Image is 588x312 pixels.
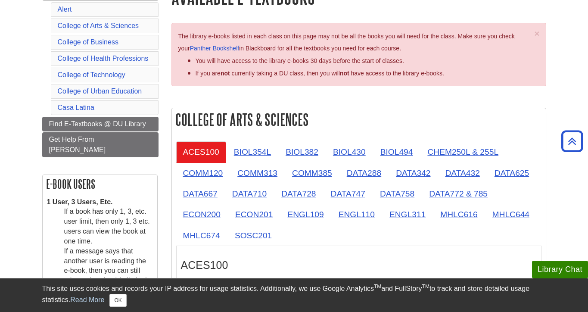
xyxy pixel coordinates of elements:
a: DATA710 [225,183,274,204]
a: ENGL311 [383,204,432,225]
a: Panther Bookshelf [190,45,239,52]
span: Find E-Textbooks @ DU Library [49,120,146,128]
a: DATA747 [324,183,372,204]
dt: 1 User, 3 Users, Etc. [47,197,153,207]
h3: ACES100 [181,259,537,271]
a: Find E-Textbooks @ DU Library [42,117,159,131]
sup: TM [374,284,381,290]
a: DATA728 [274,183,323,204]
a: College of Health Professions [58,55,149,62]
a: COMM120 [176,162,230,184]
a: ECON200 [176,204,227,225]
a: Back to Top [558,135,586,147]
span: If you are currently taking a DU class, then you will have access to the library e-books. [196,70,444,77]
a: BIOL354L [227,141,278,162]
a: MHLC616 [433,204,484,225]
a: COMM313 [230,162,284,184]
a: CHEM250L & 255L [420,141,505,162]
a: DATA625 [488,162,536,184]
a: Alert [58,6,72,13]
h2: E-book Users [43,175,157,193]
a: DATA288 [340,162,388,184]
a: Casa Latina [58,104,94,111]
a: ENGL109 [280,204,330,225]
button: Library Chat [532,261,588,278]
span: × [534,28,539,38]
u: not [340,70,349,77]
sup: TM [422,284,429,290]
a: College of Arts & Sciences [58,22,139,29]
a: COMM385 [285,162,339,184]
span: The library e-books listed in each class on this page may not be all the books you will need for ... [178,33,515,52]
a: DATA667 [176,183,224,204]
a: Get Help From [PERSON_NAME] [42,132,159,157]
span: Get Help From [PERSON_NAME] [49,136,106,153]
a: College of Technology [58,71,125,78]
a: MHLC674 [176,225,227,246]
a: DATA758 [373,183,421,204]
a: MHLC644 [485,204,536,225]
a: ENGL110 [332,204,382,225]
a: DATA342 [389,162,437,184]
a: College of Business [58,38,118,46]
div: This site uses cookies and records your IP address for usage statistics. Additionally, we use Goo... [42,284,546,307]
a: ACES100 [176,141,226,162]
a: DATA432 [438,162,486,184]
strong: not [221,70,230,77]
button: Close [534,29,539,38]
button: Close [109,294,126,307]
a: ECON201 [228,204,280,225]
a: BIOL494 [373,141,420,162]
a: BIOL382 [279,141,325,162]
h2: College of Arts & Sciences [172,108,546,131]
a: Read More [70,296,104,303]
a: SOSC201 [228,225,279,246]
a: BIOL430 [326,141,373,162]
a: College of Urban Education [58,87,142,95]
span: You will have access to the library e-books 30 days before the start of classes. [196,57,404,64]
a: DATA772 & 785 [422,183,495,204]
